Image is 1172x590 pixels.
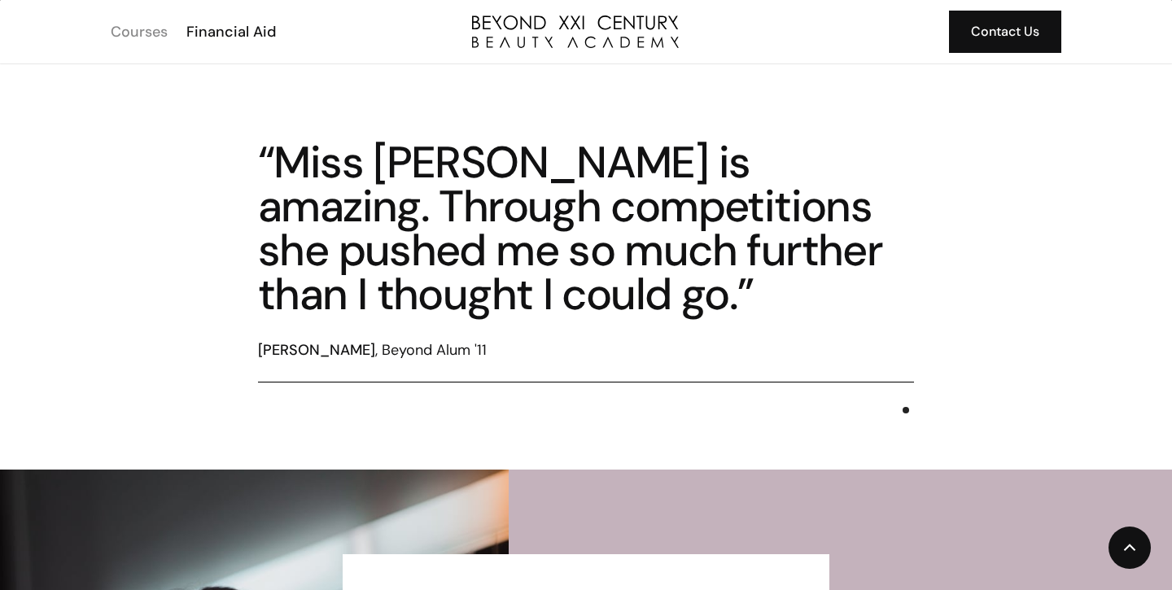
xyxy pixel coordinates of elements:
a: Courses [100,21,176,42]
div: , Beyond Alum '11 [258,339,914,361]
div: Courses [111,21,168,42]
a: Contact Us [949,11,1061,53]
div: carousel [258,141,914,385]
div: Show slide 1 of 1 [903,407,909,413]
span: [PERSON_NAME] [258,340,375,360]
a: Financial Aid [176,21,284,42]
div: Contact Us [971,21,1039,42]
div: 1 of 1 [258,141,914,382]
div: Financial Aid [186,21,276,42]
div: “Miss [PERSON_NAME] is amazing. Through competitions she pushed me so much further than I thought... [258,141,914,317]
a: home [472,15,679,48]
